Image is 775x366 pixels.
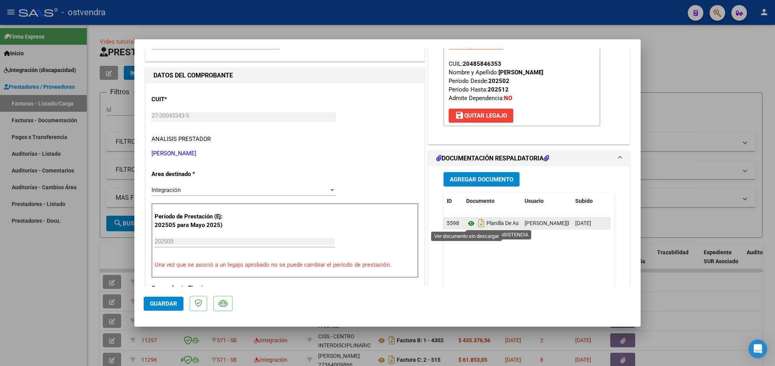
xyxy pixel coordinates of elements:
[466,220,537,227] span: Planilla De Asistencia
[463,193,521,209] datatable-header-cell: Documento
[521,193,572,209] datatable-header-cell: Usuario
[428,166,629,328] div: DOCUMENTACIÓN RESPALDATORIA
[444,31,600,126] p: Legajo preaprobado para Período de Prestación:
[572,193,611,209] datatable-header-cell: Subido
[447,220,459,226] span: 5598
[449,60,543,102] span: CUIL: Nombre y Apellido: Período Desde: Período Hasta: Admite Dependencia:
[525,198,544,204] span: Usuario
[155,212,233,230] p: Período de Prestación (Ej: 202505 para Mayo 2025)
[151,284,232,293] p: Comprobante Tipo *
[504,95,512,102] strong: NO
[449,109,513,123] button: Quitar Legajo
[488,86,509,93] strong: 202512
[150,300,177,307] span: Guardar
[488,77,509,84] strong: 202502
[444,172,520,187] button: Agregar Documento
[151,187,181,194] span: Integración
[151,170,232,179] p: Area destinado *
[144,297,183,311] button: Guardar
[151,149,419,158] p: [PERSON_NAME]
[447,198,452,204] span: ID
[466,198,495,204] span: Documento
[455,111,464,120] mat-icon: save
[476,217,486,229] i: Descargar documento
[455,112,507,119] span: Quitar Legajo
[749,340,767,358] div: Open Intercom Messenger
[498,69,543,76] strong: [PERSON_NAME]
[463,60,501,68] div: 20485846353
[450,176,513,183] span: Agregar Documento
[155,260,416,269] p: Una vez que se asoció a un legajo aprobado no se puede cambiar el período de prestación.
[428,151,629,166] mat-expansion-panel-header: DOCUMENTACIÓN RESPALDATORIA
[153,72,233,79] strong: DATOS DEL COMPROBANTE
[436,154,549,163] h1: DOCUMENTACIÓN RESPALDATORIA
[151,95,232,104] p: CUIT
[428,19,629,144] div: PREAPROBACIÓN PARA INTEGRACION
[151,135,211,144] div: ANALISIS PRESTADOR
[444,193,463,209] datatable-header-cell: ID
[575,198,593,204] span: Subido
[575,220,591,226] span: [DATE]
[525,220,698,226] span: [PERSON_NAME][EMAIL_ADDRESS][DOMAIN_NAME] - [PERSON_NAME]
